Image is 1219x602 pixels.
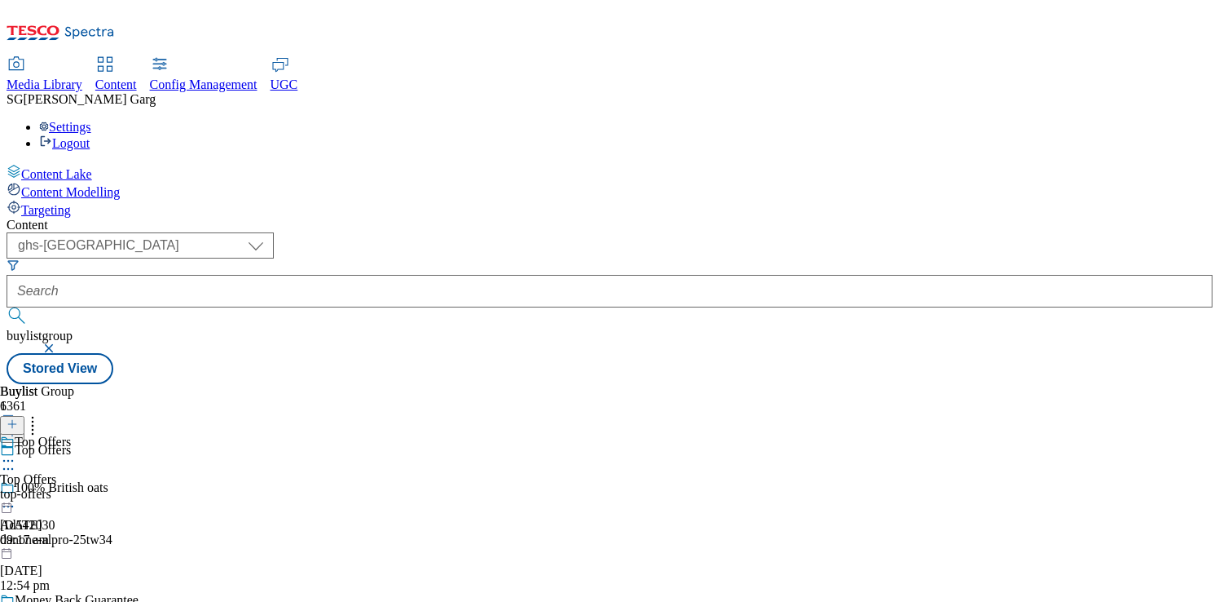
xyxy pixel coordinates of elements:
div: Top Offers [15,435,71,449]
a: Config Management [150,58,257,92]
span: Media Library [7,77,82,91]
span: Content Lake [21,167,92,181]
input: Search [7,275,1212,308]
a: Media Library [7,58,82,92]
span: UGC [271,77,298,91]
svg: Search Filters [7,259,20,272]
a: Targeting [7,200,1212,218]
span: [PERSON_NAME] Garg [23,92,156,106]
span: Content [95,77,137,91]
a: Content Modelling [7,182,1212,200]
button: Stored View [7,353,113,384]
a: Content Lake [7,164,1212,182]
span: Content Modelling [21,185,120,199]
span: Config Management [150,77,257,91]
a: Content [95,58,137,92]
a: Settings [39,120,91,134]
span: buylistgroup [7,329,73,343]
a: UGC [271,58,298,92]
span: SG [7,92,23,106]
span: Targeting [21,203,71,217]
a: Logout [39,136,90,150]
div: Content [7,218,1212,232]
